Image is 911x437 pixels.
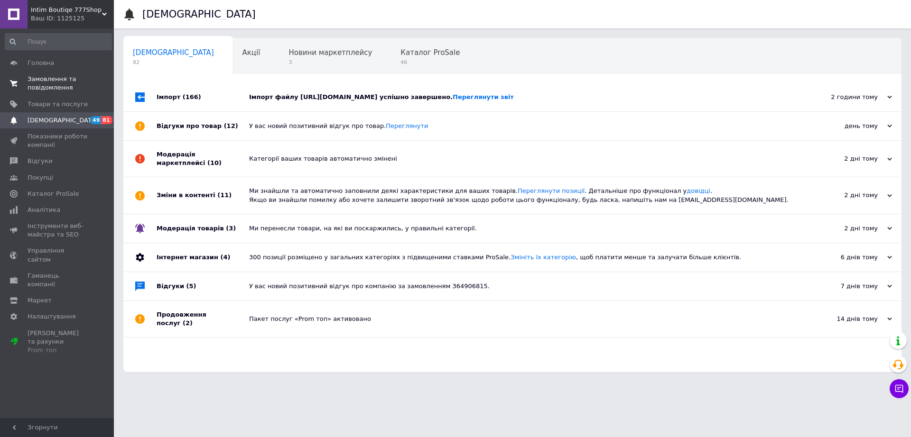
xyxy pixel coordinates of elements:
[28,173,53,182] span: Покупці
[133,59,214,66] span: 82
[207,159,222,166] span: (10)
[157,141,249,177] div: Модерація маркетплейсі
[226,225,236,232] span: (3)
[157,214,249,243] div: Модерація товарів
[453,93,514,100] a: Переглянути звіт
[249,253,797,262] div: 300 позиції розміщено у загальних категоріях з підвищеними ставками ProSale. , щоб платити менше ...
[157,243,249,272] div: Інтернет магазин
[31,6,102,14] span: Intim Boutiqe 777Shop
[797,93,892,101] div: 2 години тому
[797,315,892,323] div: 14 днів тому
[28,329,88,355] span: [PERSON_NAME] та рахунки
[249,224,797,233] div: Ми перенесли товари, на які ви поскаржились, у правильні категорії.
[28,246,88,264] span: Управління сайтом
[186,282,196,290] span: (5)
[511,254,576,261] a: Змініть їх категорію
[249,315,797,323] div: Пакет послуг «Prom топ» активовано
[249,93,797,101] div: Імпорт файлу [URL][DOMAIN_NAME] успішно завершено.
[157,272,249,300] div: Відгуки
[28,157,52,165] span: Відгуки
[183,93,201,100] span: (166)
[518,187,585,194] a: Переглянути позиції
[797,253,892,262] div: 6 днів тому
[249,155,797,163] div: Категорії ваших товарів автоматично змінені
[217,191,232,199] span: (11)
[249,122,797,130] div: У вас новий позитивний відгук про товар.
[400,59,460,66] span: 46
[157,83,249,111] div: Імпорт
[142,9,256,20] h1: [DEMOGRAPHIC_DATA]
[28,272,88,289] span: Гаманець компанії
[288,48,372,57] span: Новини маркетплейсу
[242,48,260,57] span: Акції
[5,33,112,50] input: Пошук
[797,155,892,163] div: 2 дні тому
[28,59,54,67] span: Головна
[28,75,88,92] span: Замовлення та повідомлення
[797,191,892,200] div: 2 дні тому
[133,48,214,57] span: [DEMOGRAPHIC_DATA]
[220,254,230,261] span: (4)
[28,116,98,125] span: [DEMOGRAPHIC_DATA]
[890,379,909,398] button: Чат з покупцем
[28,132,88,149] span: Показники роботи компанії
[183,319,193,327] span: (2)
[288,59,372,66] span: 3
[28,296,52,305] span: Маркет
[90,116,101,124] span: 49
[28,346,88,355] div: Prom топ
[28,206,60,214] span: Аналітика
[249,282,797,291] div: У вас новий позитивний відгук про компанію за замовленням 364906815.
[157,112,249,140] div: Відгуки про товар
[224,122,238,129] span: (12)
[249,187,797,204] div: Ми знайшли та автоматично заповнили деякі характеристики для ваших товарів. . Детальніше про функ...
[797,282,892,291] div: 7 днів тому
[797,122,892,130] div: день тому
[101,116,112,124] span: 81
[28,312,76,321] span: Налаштування
[797,224,892,233] div: 2 дні тому
[28,190,79,198] span: Каталог ProSale
[386,122,428,129] a: Переглянути
[28,222,88,239] span: Інструменти веб-майстра та SEO
[157,301,249,337] div: Продовження послуг
[31,14,114,23] div: Ваш ID: 1125125
[28,100,88,109] span: Товари та послуги
[687,187,710,194] a: довідці
[400,48,460,57] span: Каталог ProSale
[157,177,249,213] div: Зміни в контенті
